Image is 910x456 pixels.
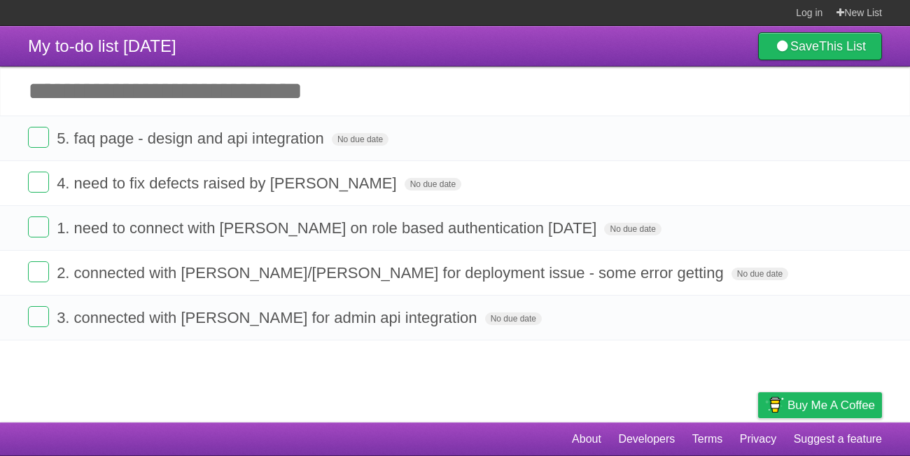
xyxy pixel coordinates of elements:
span: No due date [405,178,461,191]
a: Buy me a coffee [758,392,882,418]
span: No due date [731,268,788,280]
span: Buy me a coffee [787,393,875,417]
a: About [572,426,601,452]
a: Privacy [740,426,776,452]
a: Suggest a feature [794,426,882,452]
a: Developers [618,426,675,452]
span: 3. connected with [PERSON_NAME] for admin api integration [57,309,480,326]
span: No due date [332,133,388,146]
a: Terms [692,426,723,452]
label: Done [28,216,49,237]
a: SaveThis List [758,32,882,60]
span: 1. need to connect with [PERSON_NAME] on role based authentication [DATE] [57,219,600,237]
img: Buy me a coffee [765,393,784,417]
label: Done [28,306,49,327]
label: Done [28,127,49,148]
label: Done [28,172,49,193]
b: This List [819,39,866,53]
label: Done [28,261,49,282]
span: 5. faq page - design and api integration [57,130,328,147]
span: 4. need to fix defects raised by [PERSON_NAME] [57,174,400,192]
span: 2. connected with [PERSON_NAME]/[PERSON_NAME] for deployment issue - some error getting [57,264,727,282]
span: My to-do list [DATE] [28,36,176,55]
span: No due date [604,223,661,235]
span: No due date [485,312,542,325]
